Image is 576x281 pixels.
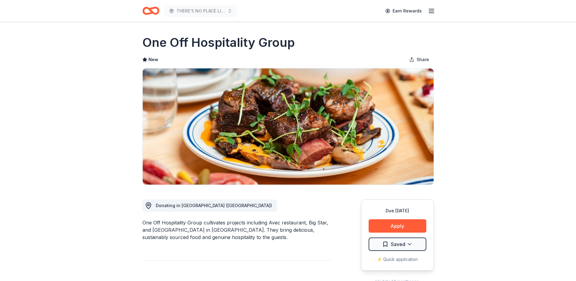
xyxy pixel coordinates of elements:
span: New [148,56,158,63]
div: ⚡️ Quick application [369,256,426,263]
span: THERE'S NO PLACE LIKE OUR DP HOME "2026 WINTER GARDEN BALL- DES PLAINES CHAMBER OF COMMERCE [176,7,225,15]
button: THERE'S NO PLACE LIKE OUR DP HOME "2026 WINTER GARDEN BALL- DES PLAINES CHAMBER OF COMMERCE [164,5,237,17]
h1: One Off Hospitality Group [142,34,295,51]
div: Due [DATE] [369,207,426,214]
button: Apply [369,219,426,233]
div: One Off Hospitality Group cultivates projects including Avec restaurant, Big Star, and [GEOGRAPHI... [142,219,332,241]
img: Image for One Off Hospitality Group [143,68,434,185]
a: Earn Rewards [382,5,425,16]
span: Saved [391,240,405,248]
span: Share [417,56,429,63]
span: Donating in [GEOGRAPHIC_DATA] ([GEOGRAPHIC_DATA]) [156,203,272,208]
button: Share [404,54,434,66]
a: Home [142,4,159,18]
button: Saved [369,238,426,251]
